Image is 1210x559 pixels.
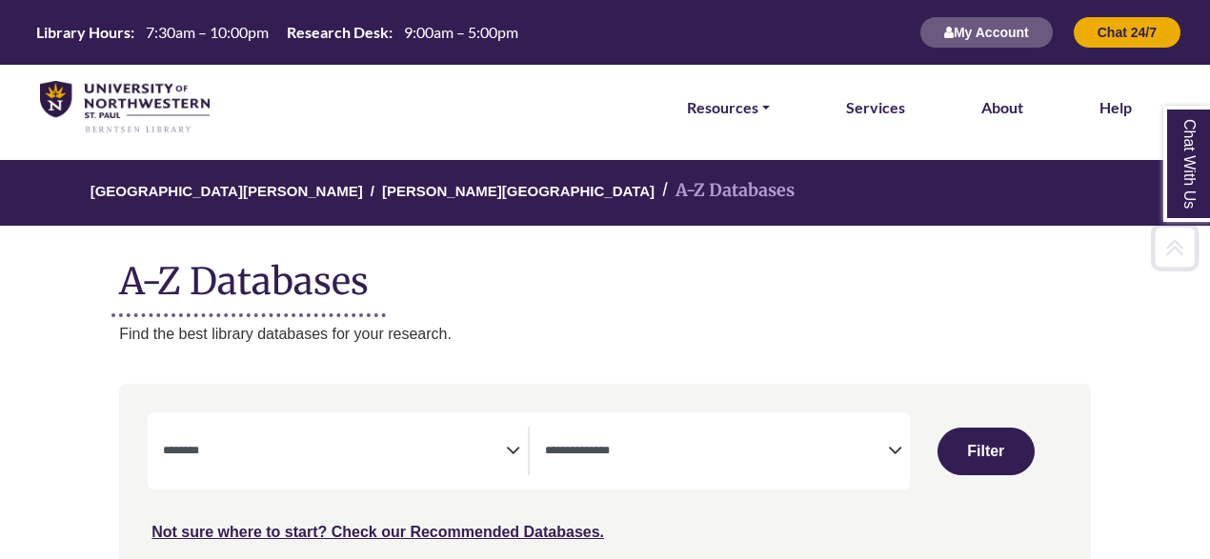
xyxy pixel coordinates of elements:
[119,160,1091,226] nav: breadcrumb
[29,22,526,44] a: Hours Today
[919,16,1054,49] button: My Account
[1144,234,1205,260] a: Back to Top
[981,95,1023,120] a: About
[119,245,1091,303] h1: A-Z Databases
[1099,95,1132,120] a: Help
[919,24,1054,40] a: My Account
[1073,16,1181,49] button: Chat 24/7
[146,23,269,41] span: 7:30am – 10:00pm
[40,81,210,134] img: library_home
[91,180,363,199] a: [GEOGRAPHIC_DATA][PERSON_NAME]
[1073,24,1181,40] a: Chat 24/7
[119,322,1091,347] p: Find the best library databases for your research.
[279,22,393,42] th: Research Desk:
[29,22,135,42] th: Library Hours:
[545,445,888,460] textarea: Search
[151,524,604,540] a: Not sure where to start? Check our Recommended Databases.
[687,95,770,120] a: Resources
[29,22,526,40] table: Hours Today
[655,177,795,205] li: A-Z Databases
[404,23,518,41] span: 9:00am – 5:00pm
[938,428,1035,475] button: Submit for Search Results
[846,95,905,120] a: Services
[382,180,655,199] a: [PERSON_NAME][GEOGRAPHIC_DATA]
[163,445,506,460] textarea: Search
